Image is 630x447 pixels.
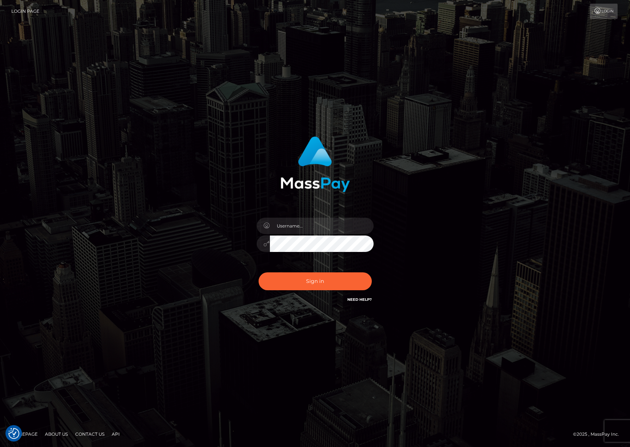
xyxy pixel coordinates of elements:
[109,428,123,440] a: API
[280,136,350,192] img: MassPay Login
[259,272,372,290] button: Sign in
[573,430,625,438] div: © 2025 , MassPay Inc.
[42,428,71,440] a: About Us
[11,4,39,19] a: Login Page
[347,297,372,302] a: Need Help?
[8,428,19,439] button: Consent Preferences
[590,4,618,19] a: Login
[270,218,374,234] input: Username...
[8,428,41,440] a: Homepage
[72,428,107,440] a: Contact Us
[8,428,19,439] img: Revisit consent button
